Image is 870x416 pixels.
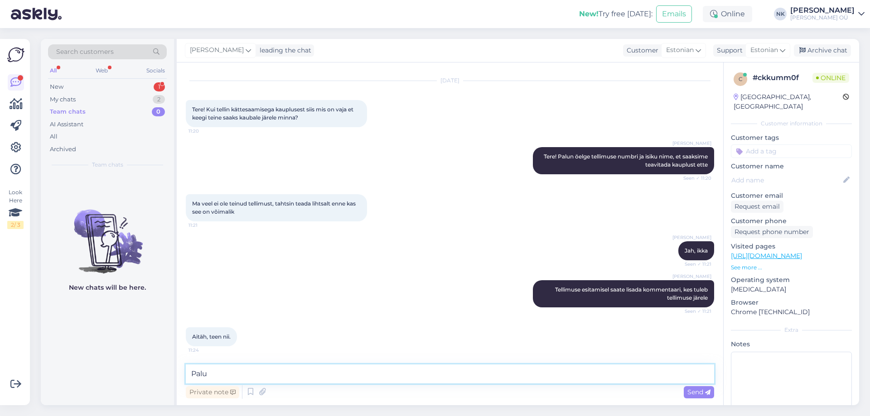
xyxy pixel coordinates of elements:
div: Online [703,6,752,22]
span: Send [687,388,710,396]
input: Add name [731,175,841,185]
p: [MEDICAL_DATA] [731,285,852,294]
span: Online [812,73,849,83]
div: Customer [623,46,658,55]
span: [PERSON_NAME] [672,273,711,280]
div: Request email [731,201,783,213]
span: Tellimuse esitamisel saate lisada kommentaari, kes tuleb tellimuse järele [555,286,709,301]
div: Request phone number [731,226,813,238]
div: Archive chat [794,44,851,57]
span: 11:21 [188,222,222,229]
div: AI Assistant [50,120,83,129]
span: Team chats [92,161,123,169]
span: [PERSON_NAME] [672,234,711,241]
p: Customer name [731,162,852,171]
div: [PERSON_NAME] [790,7,855,14]
div: New [50,82,63,91]
div: 2 / 3 [7,221,24,229]
textarea: Pal [186,364,714,383]
div: [DATE] [186,77,714,85]
b: New! [579,10,599,18]
div: Socials [145,65,167,77]
div: Customer information [731,120,852,128]
span: Tere! Palun öelge tellimuse numbri ja isiku nime, et saaksime teavitada kauplust ette [544,153,709,168]
p: Operating system [731,275,852,285]
span: Tere! Kui tellin kättesaamisega kauplusest siis mis on vaja et keegi teine saaks kaubale järele m... [192,106,355,121]
div: All [50,132,58,141]
p: Customer email [731,191,852,201]
input: Add a tag [731,144,852,158]
span: Seen ✓ 11:21 [677,261,711,268]
p: Notes [731,339,852,349]
a: [PERSON_NAME][PERSON_NAME] OÜ [790,7,865,21]
div: 0 [152,107,165,116]
span: Ma veel ei ole teinud tellimust, tahtsin teada lihtsalt enne kas see on võimalik [192,200,357,215]
div: 1 [154,82,165,91]
div: [PERSON_NAME] OÜ [790,14,855,21]
div: # ckkumm0f [753,72,812,83]
div: Archived [50,145,76,154]
span: Estonian [750,45,778,55]
div: My chats [50,95,76,104]
span: 11:20 [188,128,222,134]
p: Customer phone [731,216,852,226]
div: [GEOGRAPHIC_DATA], [GEOGRAPHIC_DATA] [734,92,843,111]
div: Try free [DATE]: [579,9,652,19]
div: All [48,65,58,77]
span: Jah, ikka [685,247,708,254]
p: Chrome [TECHNICAL_ID] [731,307,852,317]
span: 11:24 [188,347,222,354]
p: New chats will be here. [69,283,146,292]
div: 2 [153,95,165,104]
a: [URL][DOMAIN_NAME] [731,252,802,260]
span: [PERSON_NAME] [190,45,244,55]
span: c [739,76,743,82]
div: leading the chat [256,46,311,55]
span: [PERSON_NAME] [672,140,711,147]
p: Customer tags [731,133,852,143]
p: See more ... [731,263,852,272]
span: Seen ✓ 11:20 [677,175,711,182]
div: Extra [731,326,852,334]
span: Seen ✓ 11:21 [677,308,711,315]
div: Team chats [50,107,86,116]
div: NK [774,8,787,20]
img: Askly Logo [7,46,24,63]
div: Look Here [7,188,24,229]
span: Estonian [666,45,694,55]
div: Support [713,46,743,55]
span: Aitäh, teen nii. [192,333,231,340]
button: Emails [656,5,692,23]
span: Search customers [56,47,114,57]
div: Private note [186,386,239,398]
img: No chats [41,193,174,275]
div: Web [94,65,110,77]
p: Browser [731,298,852,307]
p: Visited pages [731,242,852,251]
